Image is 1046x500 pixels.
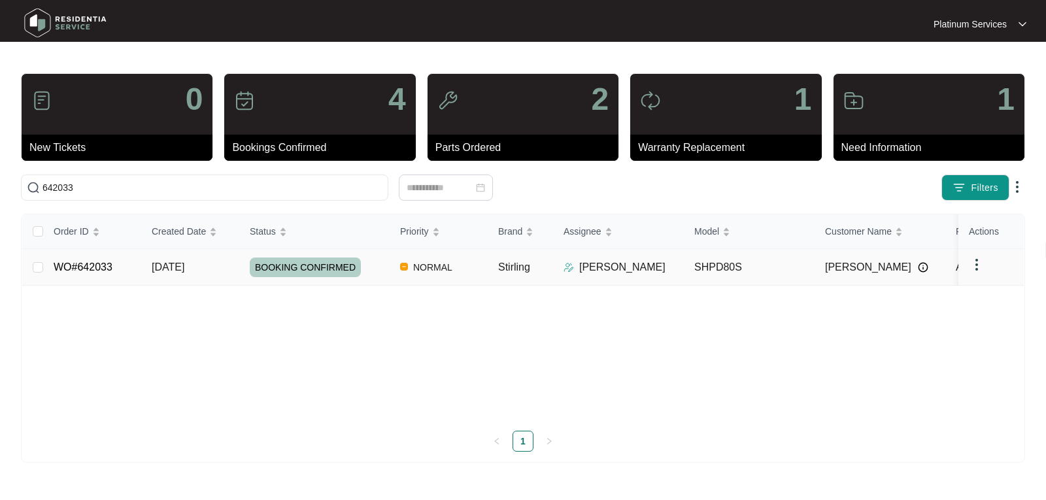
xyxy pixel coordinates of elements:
span: NORMAL [408,259,458,275]
img: filter icon [953,181,966,194]
img: dropdown arrow [1019,21,1026,27]
button: filter iconFilters [941,175,1009,201]
span: [PERSON_NAME] [825,259,911,275]
img: Assigner Icon [564,262,574,273]
img: icon [234,90,255,111]
span: Customer Name [825,224,892,239]
span: BOOKING CONFIRMED [250,258,361,277]
th: Actions [958,214,1024,249]
th: Assignee [553,214,684,249]
li: Next Page [539,431,560,452]
img: icon [843,90,864,111]
p: [PERSON_NAME] [579,259,666,275]
span: Aldi [956,261,973,273]
span: Created Date [152,224,206,239]
th: Created Date [141,214,239,249]
span: Status [250,224,276,239]
span: Assignee [564,224,601,239]
p: New Tickets [29,140,212,156]
p: 1 [997,84,1015,115]
p: Parts Ordered [435,140,618,156]
a: WO#642033 [54,261,112,273]
p: 4 [388,84,406,115]
img: icon [31,90,52,111]
input: Search by Order Id, Assignee Name, Customer Name, Brand and Model [42,180,382,195]
th: Order ID [43,214,141,249]
img: dropdown arrow [1009,179,1025,195]
li: Previous Page [486,431,507,452]
span: Priority [400,224,429,239]
img: icon [437,90,458,111]
span: Brand [498,224,522,239]
a: 1 [513,431,533,451]
p: Platinum Services [934,18,1007,31]
th: Brand [488,214,553,249]
img: Info icon [918,262,928,273]
p: Bookings Confirmed [232,140,415,156]
th: Priority [390,214,488,249]
p: 1 [794,84,812,115]
img: dropdown arrow [969,257,985,273]
span: Purchased From [956,224,1023,239]
span: right [545,437,553,445]
td: SHPD80S [684,249,815,286]
span: [DATE] [152,261,184,273]
span: Model [694,224,719,239]
p: 2 [591,84,609,115]
span: Order ID [54,224,89,239]
span: left [493,437,501,445]
img: icon [640,90,661,111]
li: 1 [513,431,533,452]
p: Need Information [841,140,1024,156]
img: search-icon [27,181,40,194]
p: Warranty Replacement [638,140,821,156]
th: Status [239,214,390,249]
span: Stirling [498,261,530,273]
button: left [486,431,507,452]
th: Customer Name [815,214,945,249]
p: 0 [186,84,203,115]
img: residentia service logo [20,3,111,42]
button: right [539,431,560,452]
th: Model [684,214,815,249]
span: Filters [971,181,998,195]
img: Vercel Logo [400,263,408,271]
